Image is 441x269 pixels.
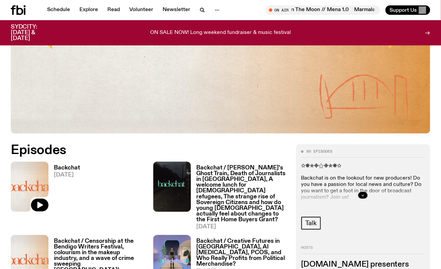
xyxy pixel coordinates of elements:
[266,5,380,15] button: On AirMarmalade On The Moon // Mena 1.0Marmalade On The Moon // Mena 1.0
[301,163,425,169] p: ✫❋✯❉⚝❉✯❋✫
[389,7,417,13] span: Support Us
[11,144,288,156] h2: Episodes
[150,30,291,36] p: ON SALE NOW! Long weekend fundraiser & music festival
[305,220,317,227] span: Talk
[191,165,287,230] a: Backchat / [PERSON_NAME]'s Ghost Train, Death of Journalists in [GEOGRAPHIC_DATA], A welcome lunc...
[11,24,54,41] h3: SYDCITY: [DATE] & [DATE]
[54,172,80,178] span: [DATE]
[307,150,333,153] span: 86 episodes
[301,246,425,254] h2: Hosts
[196,238,287,267] h3: Backchat / Creative Futures in [GEOGRAPHIC_DATA], AI [MEDICAL_DATA], PCOS, and Who Really Profits...
[301,261,425,268] h3: [DOMAIN_NAME] presenters
[54,165,80,171] h3: Backchat
[48,165,80,230] a: Backchat[DATE]
[159,5,194,15] a: Newsletter
[75,5,102,15] a: Explore
[196,165,287,223] h3: Backchat / [PERSON_NAME]'s Ghost Train, Death of Journalists in [GEOGRAPHIC_DATA], A welcome lunc...
[43,5,74,15] a: Schedule
[125,5,157,15] a: Volunteer
[301,175,425,201] p: Backchat is on the lookout for new producers! Do you have a passion for local news and culture? D...
[301,217,321,230] a: Talk
[196,224,287,230] span: [DATE]
[385,5,430,15] button: Support Us
[103,5,124,15] a: Read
